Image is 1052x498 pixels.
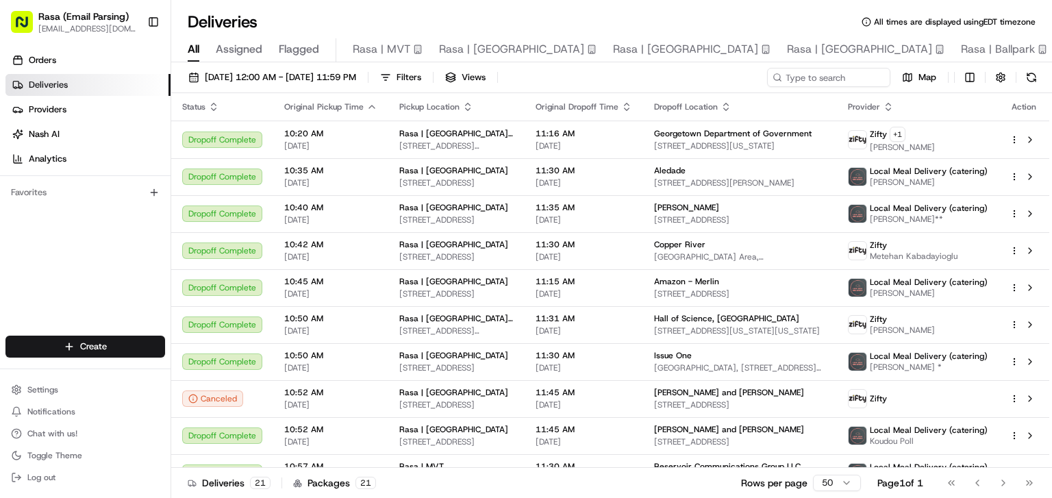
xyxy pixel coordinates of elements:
[536,362,632,373] span: [DATE]
[536,399,632,410] span: [DATE]
[27,406,75,417] span: Notifications
[399,202,508,213] span: Rasa | [GEOGRAPHIC_DATA]
[462,71,486,84] span: Views
[870,314,887,325] span: Zifty
[284,214,377,225] span: [DATE]
[374,68,427,87] button: Filters
[849,205,866,223] img: lmd_logo.png
[399,214,514,225] span: [STREET_ADDRESS]
[536,101,618,112] span: Original Dropoff Time
[284,101,364,112] span: Original Pickup Time
[870,436,988,447] span: Koudou Poll
[849,279,866,297] img: lmd_logo.png
[5,468,165,487] button: Log out
[5,99,171,121] a: Providers
[654,202,719,213] span: [PERSON_NAME]
[188,11,258,33] h1: Deliveries
[870,393,887,404] span: Zifty
[250,477,271,489] div: 21
[5,5,142,38] button: Rasa (Email Parsing)[EMAIL_ADDRESS][DOMAIN_NAME]
[870,214,988,225] span: [PERSON_NAME]**
[188,476,271,490] div: Deliveries
[654,387,804,398] span: [PERSON_NAME] and [PERSON_NAME]
[536,350,632,361] span: 11:30 AM
[536,276,632,287] span: 11:15 AM
[5,380,165,399] button: Settings
[654,165,686,176] span: Aledade
[654,177,826,188] span: [STREET_ADDRESS][PERSON_NAME]
[654,128,812,139] span: Georgetown Department of Government
[29,128,60,140] span: Nash AI
[29,54,56,66] span: Orders
[399,387,508,398] span: Rasa | [GEOGRAPHIC_DATA]
[654,399,826,410] span: [STREET_ADDRESS]
[38,23,136,34] span: [EMAIL_ADDRESS][DOMAIN_NAME]
[353,41,410,58] span: Rasa | MVT
[293,476,376,490] div: Packages
[399,177,514,188] span: [STREET_ADDRESS]
[399,165,508,176] span: Rasa | [GEOGRAPHIC_DATA]
[5,424,165,443] button: Chat with us!
[654,350,692,361] span: Issue One
[849,131,866,149] img: zifty-logo-trans-sq.png
[284,461,377,472] span: 10:57 AM
[27,428,77,439] span: Chat with us!
[5,182,165,203] div: Favorites
[399,276,508,287] span: Rasa | [GEOGRAPHIC_DATA]
[399,288,514,299] span: [STREET_ADDRESS]
[536,239,632,250] span: 11:30 AM
[896,68,942,87] button: Map
[5,336,165,358] button: Create
[399,239,508,250] span: Rasa | [GEOGRAPHIC_DATA]
[536,436,632,447] span: [DATE]
[5,148,171,170] a: Analytics
[536,251,632,262] span: [DATE]
[870,142,935,153] span: [PERSON_NAME]
[27,384,58,395] span: Settings
[849,316,866,334] img: zifty-logo-trans-sq.png
[654,325,826,336] span: [STREET_ADDRESS][US_STATE][US_STATE]
[5,446,165,465] button: Toggle Theme
[1010,101,1038,112] div: Action
[29,153,66,165] span: Analytics
[536,165,632,176] span: 11:30 AM
[536,288,632,299] span: [DATE]
[5,74,171,96] a: Deliveries
[205,71,356,84] span: [DATE] 12:00 AM - [DATE] 11:59 PM
[284,387,377,398] span: 10:52 AM
[284,251,377,262] span: [DATE]
[961,41,1035,58] span: Rasa | Ballpark
[654,461,801,472] span: Reservoir Communications Group LLC
[536,313,632,324] span: 11:31 AM
[874,16,1036,27] span: All times are displayed using EDT timezone
[188,41,199,58] span: All
[870,425,988,436] span: Local Meal Delivery (catering)
[80,340,107,353] span: Create
[399,399,514,410] span: [STREET_ADDRESS]
[182,101,205,112] span: Status
[870,203,988,214] span: Local Meal Delivery (catering)
[5,49,171,71] a: Orders
[355,477,376,489] div: 21
[536,177,632,188] span: [DATE]
[284,424,377,435] span: 10:52 AM
[284,350,377,361] span: 10:50 AM
[284,399,377,410] span: [DATE]
[654,251,826,262] span: [GEOGRAPHIC_DATA] Area, [STREET_ADDRESS]
[654,436,826,447] span: [STREET_ADDRESS]
[787,41,932,58] span: Rasa | [GEOGRAPHIC_DATA]
[848,101,880,112] span: Provider
[849,168,866,186] img: lmd_logo.png
[613,41,758,58] span: Rasa | [GEOGRAPHIC_DATA]
[536,461,632,472] span: 11:30 AM
[284,239,377,250] span: 10:42 AM
[654,140,826,151] span: [STREET_ADDRESS][US_STATE]
[399,350,508,361] span: Rasa | [GEOGRAPHIC_DATA]
[399,436,514,447] span: [STREET_ADDRESS]
[38,10,129,23] button: Rasa (Email Parsing)
[399,325,514,336] span: [STREET_ADDRESS][US_STATE]
[29,103,66,116] span: Providers
[849,353,866,371] img: lmd_logo.png
[654,276,719,287] span: Amazon - Merlin
[849,464,866,482] img: lmd_logo.png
